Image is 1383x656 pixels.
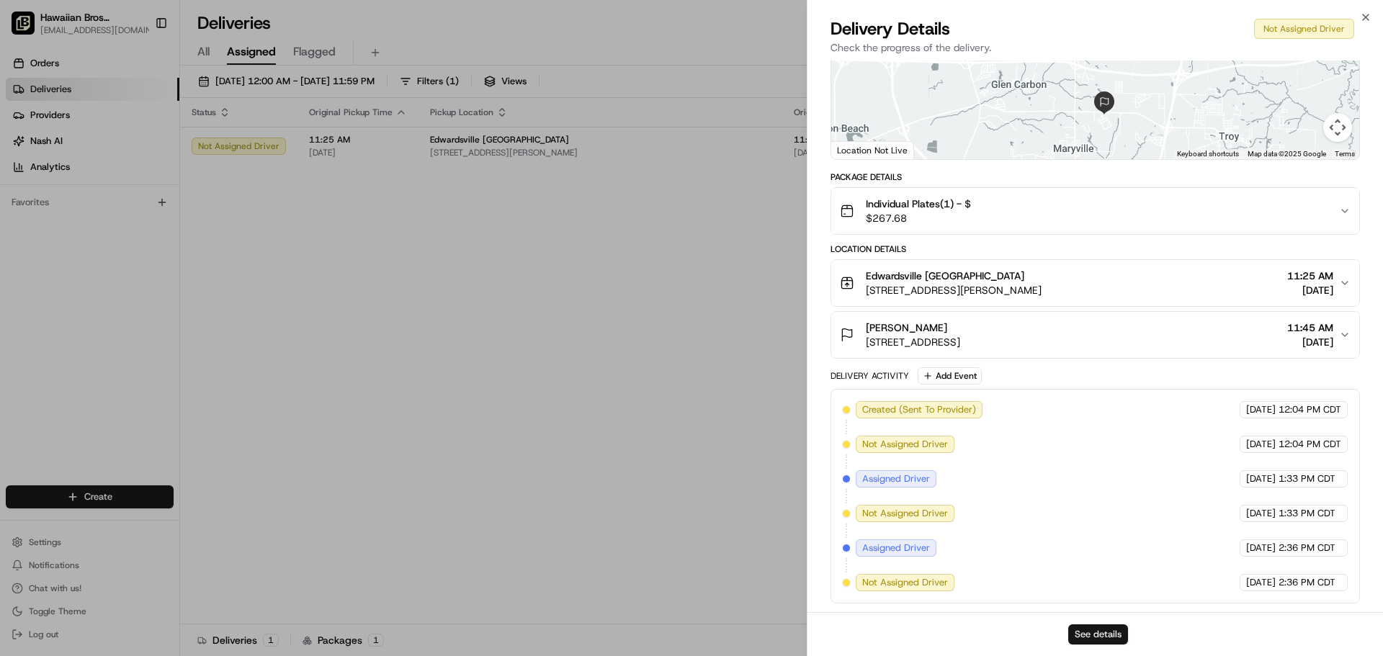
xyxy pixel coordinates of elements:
[862,507,948,520] span: Not Assigned Driver
[1287,335,1333,349] span: [DATE]
[1335,150,1355,158] a: Terms
[14,58,262,81] p: Welcome 👋
[862,438,948,451] span: Not Assigned Driver
[831,40,1360,55] p: Check the progress of the delivery.
[862,403,976,416] span: Created (Sent To Provider)
[136,209,231,223] span: API Documentation
[831,260,1359,306] button: Edwardsville [GEOGRAPHIC_DATA][STREET_ADDRESS][PERSON_NAME]11:25 AM[DATE]
[122,210,133,222] div: 💻
[102,243,174,255] a: Powered byPylon
[1279,576,1335,589] span: 2:36 PM CDT
[1287,269,1333,283] span: 11:25 AM
[831,312,1359,358] button: [PERSON_NAME][STREET_ADDRESS]11:45 AM[DATE]
[1246,438,1276,451] span: [DATE]
[866,197,971,211] span: Individual Plates(1) - $
[862,576,948,589] span: Not Assigned Driver
[862,542,930,554] span: Assigned Driver
[1279,438,1341,451] span: 12:04 PM CDT
[866,269,1024,283] span: Edwardsville [GEOGRAPHIC_DATA]
[1323,113,1352,142] button: Map camera controls
[862,472,930,485] span: Assigned Driver
[1246,403,1276,416] span: [DATE]
[866,320,947,335] span: [PERSON_NAME]
[835,140,882,159] a: Open this area in Google Maps (opens a new window)
[831,370,909,382] div: Delivery Activity
[831,171,1360,183] div: Package Details
[29,209,110,223] span: Knowledge Base
[835,140,882,159] img: Google
[866,335,960,349] span: [STREET_ADDRESS]
[1287,320,1333,335] span: 11:45 AM
[1287,283,1333,297] span: [DATE]
[1248,150,1326,158] span: Map data ©2025 Google
[14,210,26,222] div: 📗
[37,93,238,108] input: Clear
[143,244,174,255] span: Pylon
[1279,542,1335,554] span: 2:36 PM CDT
[1279,507,1335,520] span: 1:33 PM CDT
[1246,507,1276,520] span: [DATE]
[49,152,182,163] div: We're available if you need us!
[1068,624,1128,644] button: See details
[831,17,950,40] span: Delivery Details
[1177,149,1239,159] button: Keyboard shortcuts
[14,138,40,163] img: 1736555255976-a54dd68f-1ca7-489b-9aae-adbdc363a1c4
[1279,403,1341,416] span: 12:04 PM CDT
[245,142,262,159] button: Start new chat
[866,283,1042,297] span: [STREET_ADDRESS][PERSON_NAME]
[918,367,982,385] button: Add Event
[9,203,116,229] a: 📗Knowledge Base
[1246,472,1276,485] span: [DATE]
[1279,472,1335,485] span: 1:33 PM CDT
[831,188,1359,234] button: Individual Plates(1) - $$267.68
[49,138,236,152] div: Start new chat
[866,211,971,225] span: $267.68
[14,14,43,43] img: Nash
[831,141,914,159] div: Location Not Live
[831,243,1360,255] div: Location Details
[116,203,237,229] a: 💻API Documentation
[1246,576,1276,589] span: [DATE]
[1246,542,1276,554] span: [DATE]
